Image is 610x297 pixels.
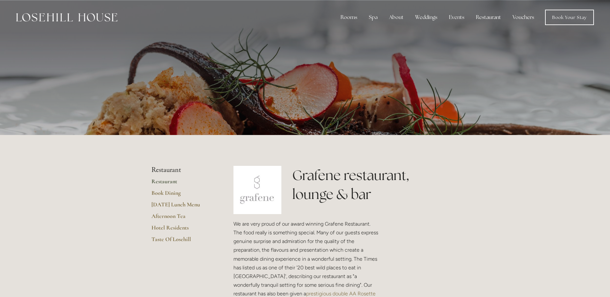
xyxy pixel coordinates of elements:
[151,236,213,247] a: Taste Of Losehill
[233,166,282,214] img: grafene.jpg
[151,201,213,212] a: [DATE] Lunch Menu
[151,178,213,189] a: Restaurant
[151,189,213,201] a: Book Dining
[384,11,409,24] div: About
[16,13,117,22] img: Losehill House
[151,166,213,174] li: Restaurant
[151,212,213,224] a: Afternoon Tea
[151,224,213,236] a: Hotel Residents
[444,11,469,24] div: Events
[471,11,506,24] div: Restaurant
[410,11,442,24] div: Weddings
[292,166,459,204] h1: Grafene restaurant, lounge & bar
[545,10,594,25] a: Book Your Stay
[335,11,362,24] div: Rooms
[507,11,539,24] a: Vouchers
[364,11,383,24] div: Spa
